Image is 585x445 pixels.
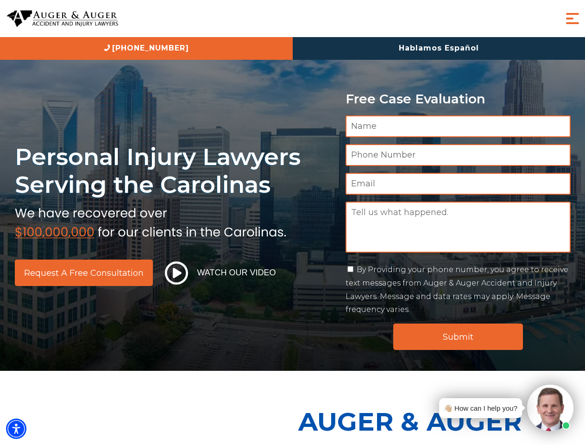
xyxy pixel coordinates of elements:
[527,385,573,431] img: Intaker widget Avatar
[298,399,580,445] p: Auger & Auger
[444,402,517,414] div: 👋🏼 How can I help you?
[15,203,286,239] img: sub text
[162,261,279,285] button: Watch Our Video
[346,115,571,137] input: Name
[6,419,26,439] div: Accessibility Menu
[7,10,118,27] img: Auger & Auger Accident and Injury Lawyers Logo
[393,324,523,350] input: Submit
[346,173,571,195] input: Email
[346,144,571,166] input: Phone Number
[24,269,144,277] span: Request a Free Consultation
[346,265,568,314] label: By Providing your phone number, you agree to receive text messages from Auger & Auger Accident an...
[15,260,153,286] a: Request a Free Consultation
[346,92,571,106] p: Free Case Evaluation
[563,9,582,28] button: Menu
[15,143,334,199] h1: Personal Injury Lawyers Serving the Carolinas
